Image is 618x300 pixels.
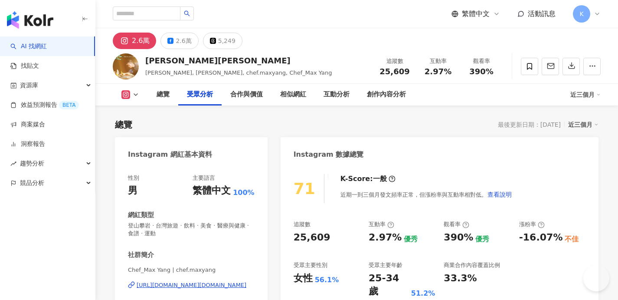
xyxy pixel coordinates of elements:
a: searchAI 找網紅 [10,42,47,51]
div: 女性 [294,272,313,285]
div: 近三個月 [570,88,601,102]
div: 390% [444,231,473,244]
button: 查看說明 [487,186,512,203]
span: 登山攀岩 · 台灣旅遊 · 飲料 · 美食 · 醫療與健康 · 食譜 · 運動 [128,222,255,237]
a: [URL][DOMAIN_NAME][DOMAIN_NAME] [128,281,255,289]
div: 25-34 歲 [369,272,409,299]
span: 25,609 [379,67,409,76]
div: 追蹤數 [378,57,411,66]
div: -16.07% [519,231,563,244]
div: 互動率 [369,221,394,228]
span: [PERSON_NAME], [PERSON_NAME], chef.maxyang, Chef_Max Yang [145,69,332,76]
div: 近期一到三個月發文頻率正常，但漲粉率與互動率相對低。 [340,186,512,203]
div: [URL][DOMAIN_NAME][DOMAIN_NAME] [137,281,246,289]
div: 2.6萬 [132,35,150,47]
div: Instagram 網紅基本資料 [128,150,212,159]
span: 競品分析 [20,173,44,193]
div: 總覽 [157,89,170,100]
div: 觀看率 [444,221,469,228]
div: 近三個月 [568,119,598,130]
div: 互動分析 [324,89,350,100]
div: 合作與價值 [230,89,263,100]
div: 2.6萬 [176,35,191,47]
div: 不佳 [565,234,579,244]
div: 社群簡介 [128,251,154,260]
div: 網紅類型 [128,211,154,220]
div: 優秀 [475,234,489,244]
div: 25,609 [294,231,330,244]
span: rise [10,161,16,167]
div: 5,249 [218,35,235,47]
div: [PERSON_NAME][PERSON_NAME] [145,55,332,66]
img: logo [7,11,53,29]
div: 受眾分析 [187,89,213,100]
a: 效益預測報告BETA [10,101,79,109]
div: Instagram 數據總覽 [294,150,364,159]
span: K [579,9,583,19]
img: KOL Avatar [113,53,139,79]
div: 33.3% [444,272,477,285]
button: 5,249 [203,33,242,49]
span: Chef_Max Yang | chef.maxyang [128,266,255,274]
div: 創作內容分析 [367,89,406,100]
span: 活動訊息 [528,10,556,18]
iframe: Help Scout Beacon - Open [583,265,609,291]
div: 最後更新日期：[DATE] [498,121,561,128]
div: 男 [128,184,137,198]
button: 2.6萬 [113,33,156,49]
span: 趨勢分析 [20,154,44,173]
div: 56.1% [315,275,339,285]
div: 性別 [128,174,139,182]
div: K-Score : [340,174,396,184]
button: 2.6萬 [160,33,198,49]
div: 觀看率 [465,57,498,66]
div: 繁體中文 [193,184,231,198]
div: 受眾主要年齡 [369,261,402,269]
div: 商業合作內容覆蓋比例 [444,261,500,269]
div: 主要語言 [193,174,215,182]
div: 受眾主要性別 [294,261,327,269]
span: search [184,10,190,16]
span: 資源庫 [20,76,38,95]
span: 繁體中文 [462,9,490,19]
div: 優秀 [404,234,418,244]
div: 71 [294,180,315,198]
div: 2.97% [369,231,402,244]
span: 2.97% [425,67,451,76]
a: 找貼文 [10,62,39,70]
a: 商案媒合 [10,120,45,129]
span: 100% [233,188,254,198]
div: 追蹤數 [294,221,311,228]
div: 51.2% [411,289,435,298]
div: 漲粉率 [519,221,545,228]
span: 390% [469,67,494,76]
a: 洞察報告 [10,140,45,148]
div: 總覽 [115,119,132,131]
div: 互動率 [422,57,455,66]
div: 相似網紅 [280,89,306,100]
span: 查看說明 [487,191,512,198]
div: 一般 [373,174,387,184]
